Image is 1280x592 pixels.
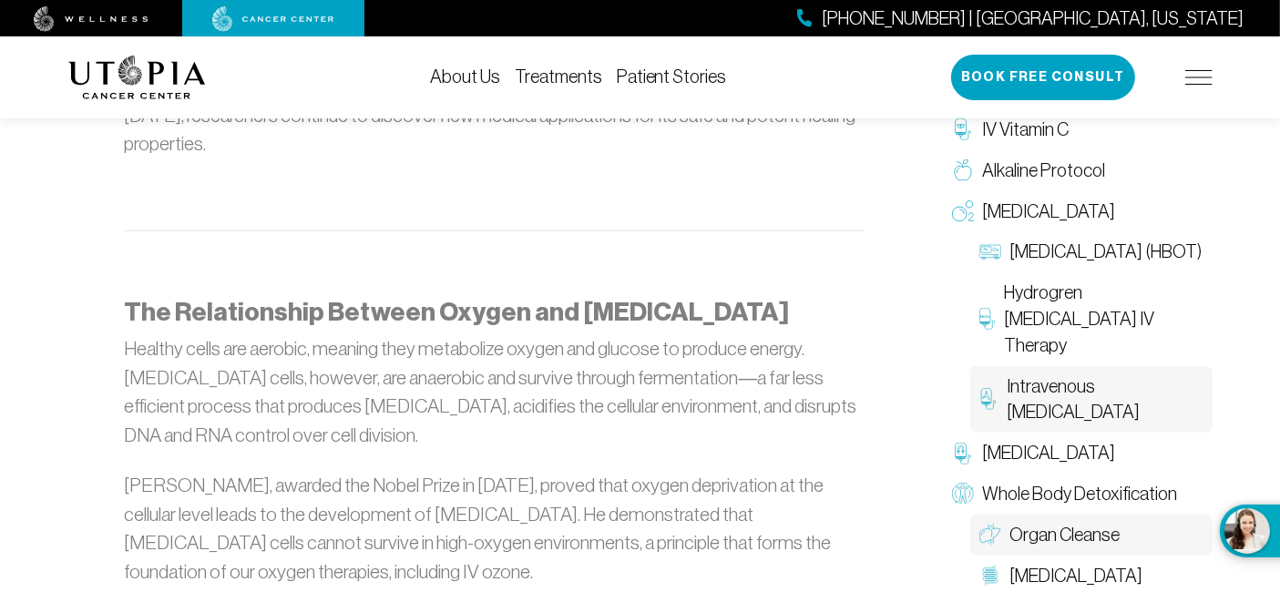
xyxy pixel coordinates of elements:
[952,159,974,181] img: Alkaline Protocol
[1004,280,1203,358] span: Hydrogren [MEDICAL_DATA] IV Therapy
[970,272,1213,365] a: Hydrogren [MEDICAL_DATA] IV Therapy
[1010,239,1203,265] span: [MEDICAL_DATA] (HBOT)
[970,231,1213,272] a: [MEDICAL_DATA] (HBOT)
[34,6,148,32] img: wellness
[212,6,334,32] img: cancer center
[125,471,865,586] p: [PERSON_NAME], awarded the Nobel Prize in [DATE], proved that oxygen deprivation at the cellular ...
[1185,70,1213,85] img: icon-hamburger
[979,241,1001,263] img: Hyperbaric Oxygen Therapy (HBOT)
[515,66,602,87] a: Treatments
[970,366,1213,434] a: Intravenous [MEDICAL_DATA]
[617,66,727,87] a: Patient Stories
[797,5,1244,32] a: [PHONE_NUMBER] | [GEOGRAPHIC_DATA], [US_STATE]
[979,565,1001,587] img: Colon Therapy
[125,334,865,449] p: Healthy cells are aerobic, meaning they metabolize oxygen and glucose to produce energy. [MEDICAL...
[125,101,865,158] p: [DATE], researchers continue to discover new medical applications for its safe and potent healing...
[952,483,974,505] img: Whole Body Detoxification
[822,5,1244,32] span: [PHONE_NUMBER] | [GEOGRAPHIC_DATA], [US_STATE]
[943,433,1213,474] a: [MEDICAL_DATA]
[943,191,1213,232] a: [MEDICAL_DATA]
[983,481,1178,507] span: Whole Body Detoxification
[430,66,500,87] a: About Us
[979,388,998,410] img: Intravenous Ozone Therapy
[983,440,1116,466] span: [MEDICAL_DATA]
[983,199,1116,225] span: [MEDICAL_DATA]
[951,55,1135,100] button: Book Free Consult
[983,158,1106,184] span: Alkaline Protocol
[952,200,974,222] img: Oxygen Therapy
[970,515,1213,556] a: Organ Cleanse
[943,109,1213,150] a: IV Vitamin C
[952,118,974,140] img: IV Vitamin C
[1007,373,1203,426] span: Intravenous [MEDICAL_DATA]
[125,297,790,327] strong: The Relationship Between Oxygen and [MEDICAL_DATA]
[943,150,1213,191] a: Alkaline Protocol
[68,56,206,99] img: logo
[1010,522,1121,548] span: Organ Cleanse
[943,474,1213,515] a: Whole Body Detoxification
[979,308,995,330] img: Hydrogren Peroxide IV Therapy
[1010,563,1143,589] span: [MEDICAL_DATA]
[983,117,1070,143] span: IV Vitamin C
[979,524,1001,546] img: Organ Cleanse
[952,443,974,464] img: Chelation Therapy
